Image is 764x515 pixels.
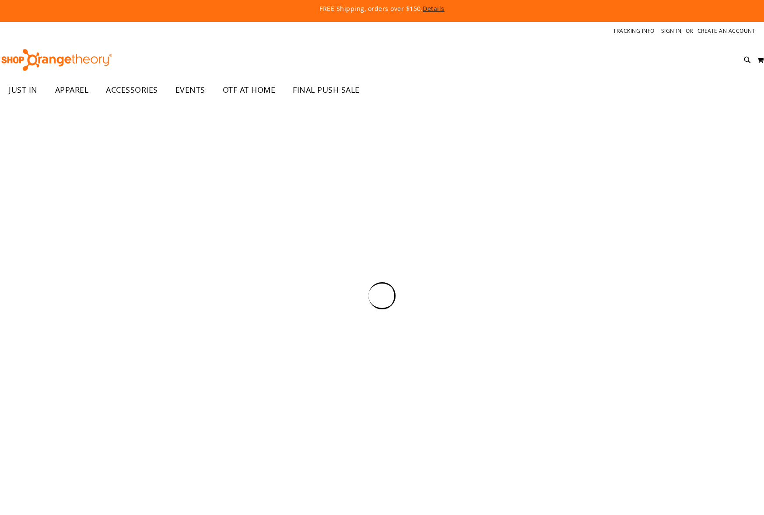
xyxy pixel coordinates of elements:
[175,80,205,100] span: EVENTS
[106,80,158,100] span: ACCESSORIES
[97,80,167,100] a: ACCESSORIES
[223,80,276,100] span: OTF AT HOME
[55,80,89,100] span: APPAREL
[46,80,98,100] a: APPAREL
[167,80,214,100] a: EVENTS
[293,80,360,100] span: FINAL PUSH SALE
[661,27,682,35] a: Sign In
[284,80,368,100] a: FINAL PUSH SALE
[613,27,655,35] a: Tracking Info
[119,4,645,13] p: FREE Shipping, orders over $150.
[9,80,38,100] span: JUST IN
[214,80,284,100] a: OTF AT HOME
[697,27,756,35] a: Create an Account
[423,4,445,13] a: Details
